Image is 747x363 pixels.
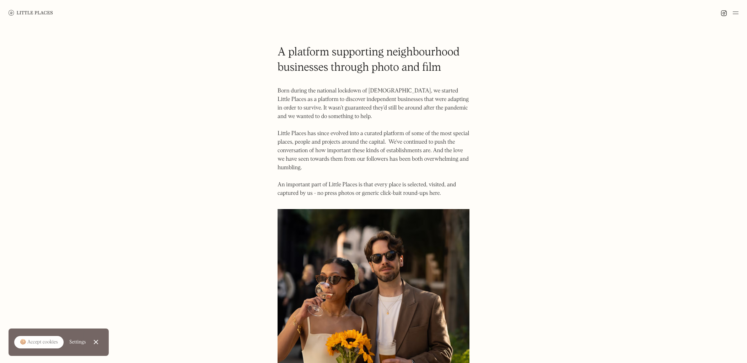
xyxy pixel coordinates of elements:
[69,334,86,350] a: Settings
[278,87,469,198] p: Born during the national lockdown of [DEMOGRAPHIC_DATA], we started Little Places as a platform t...
[278,45,469,75] h1: A platform supporting neighbourhood businesses through photo and film
[89,335,103,349] a: Close Cookie Popup
[14,336,64,349] a: 🍪 Accept cookies
[69,340,86,345] div: Settings
[20,339,58,346] div: 🍪 Accept cookies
